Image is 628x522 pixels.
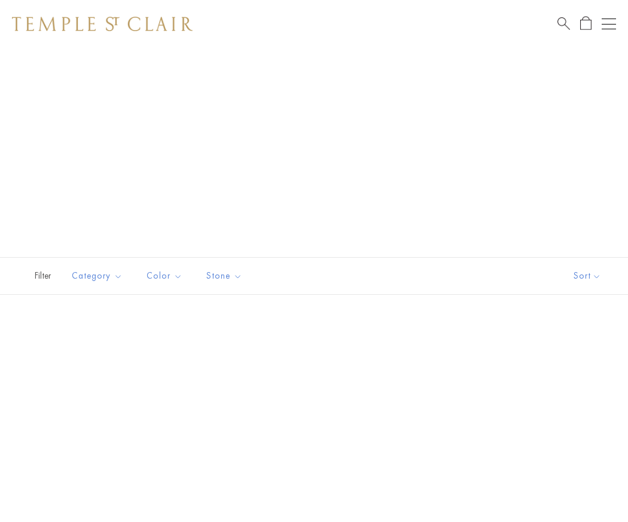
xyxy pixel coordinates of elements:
button: Color [138,262,191,289]
a: Open Shopping Bag [580,16,592,31]
button: Stone [197,262,251,289]
a: Search [557,16,570,31]
button: Show sort by [547,258,628,294]
span: Stone [200,268,251,283]
span: Category [66,268,132,283]
img: Temple St. Clair [12,17,193,31]
button: Open navigation [602,17,616,31]
span: Color [141,268,191,283]
button: Category [63,262,132,289]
